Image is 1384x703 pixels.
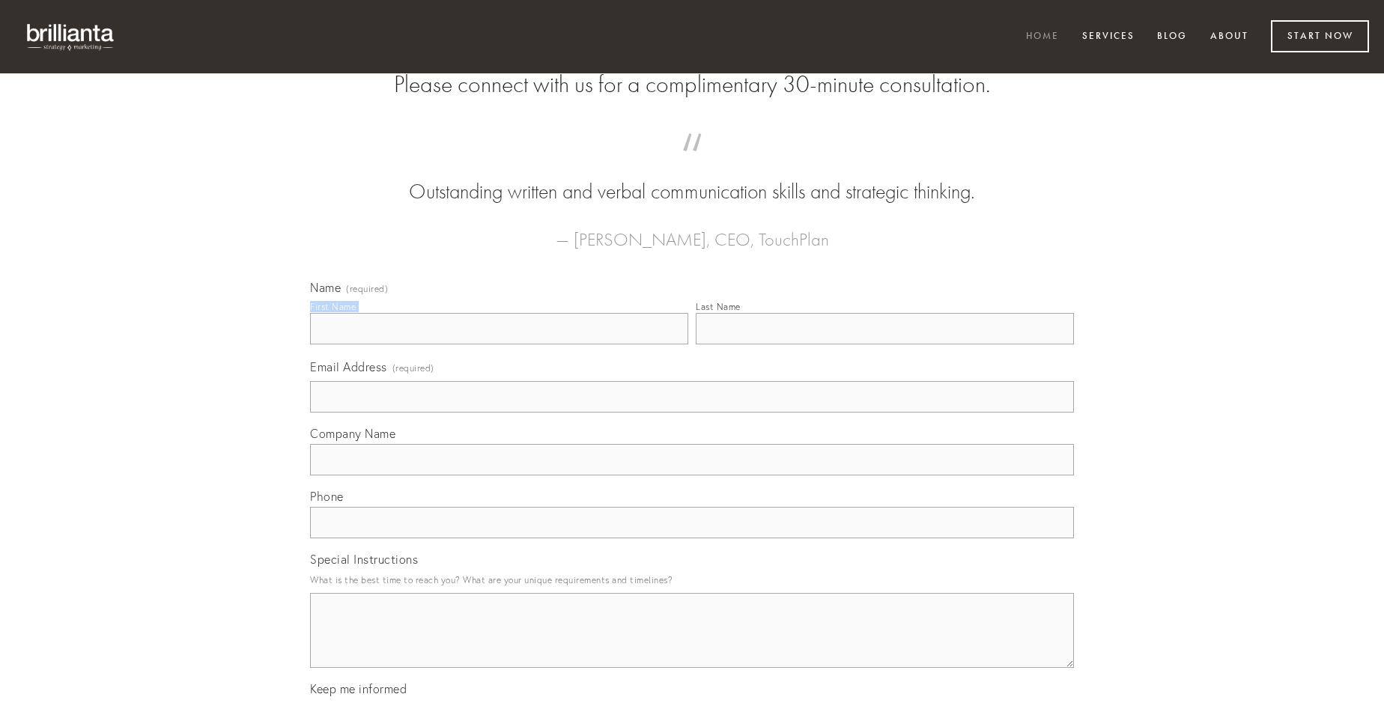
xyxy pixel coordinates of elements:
[334,207,1050,255] figcaption: — [PERSON_NAME], CEO, TouchPlan
[310,359,387,374] span: Email Address
[334,148,1050,207] blockquote: Outstanding written and verbal communication skills and strategic thinking.
[310,489,344,504] span: Phone
[696,301,741,312] div: Last Name
[1271,20,1369,52] a: Start Now
[310,681,407,696] span: Keep me informed
[310,70,1074,99] h2: Please connect with us for a complimentary 30-minute consultation.
[1201,25,1258,49] a: About
[310,570,1074,590] p: What is the best time to reach you? What are your unique requirements and timelines?
[310,280,341,295] span: Name
[310,301,356,312] div: First Name
[334,148,1050,177] span: “
[1016,25,1069,49] a: Home
[346,284,388,293] span: (required)
[15,15,127,58] img: brillianta - research, strategy, marketing
[392,358,434,378] span: (required)
[1072,25,1144,49] a: Services
[310,426,395,441] span: Company Name
[1147,25,1197,49] a: Blog
[310,552,418,567] span: Special Instructions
